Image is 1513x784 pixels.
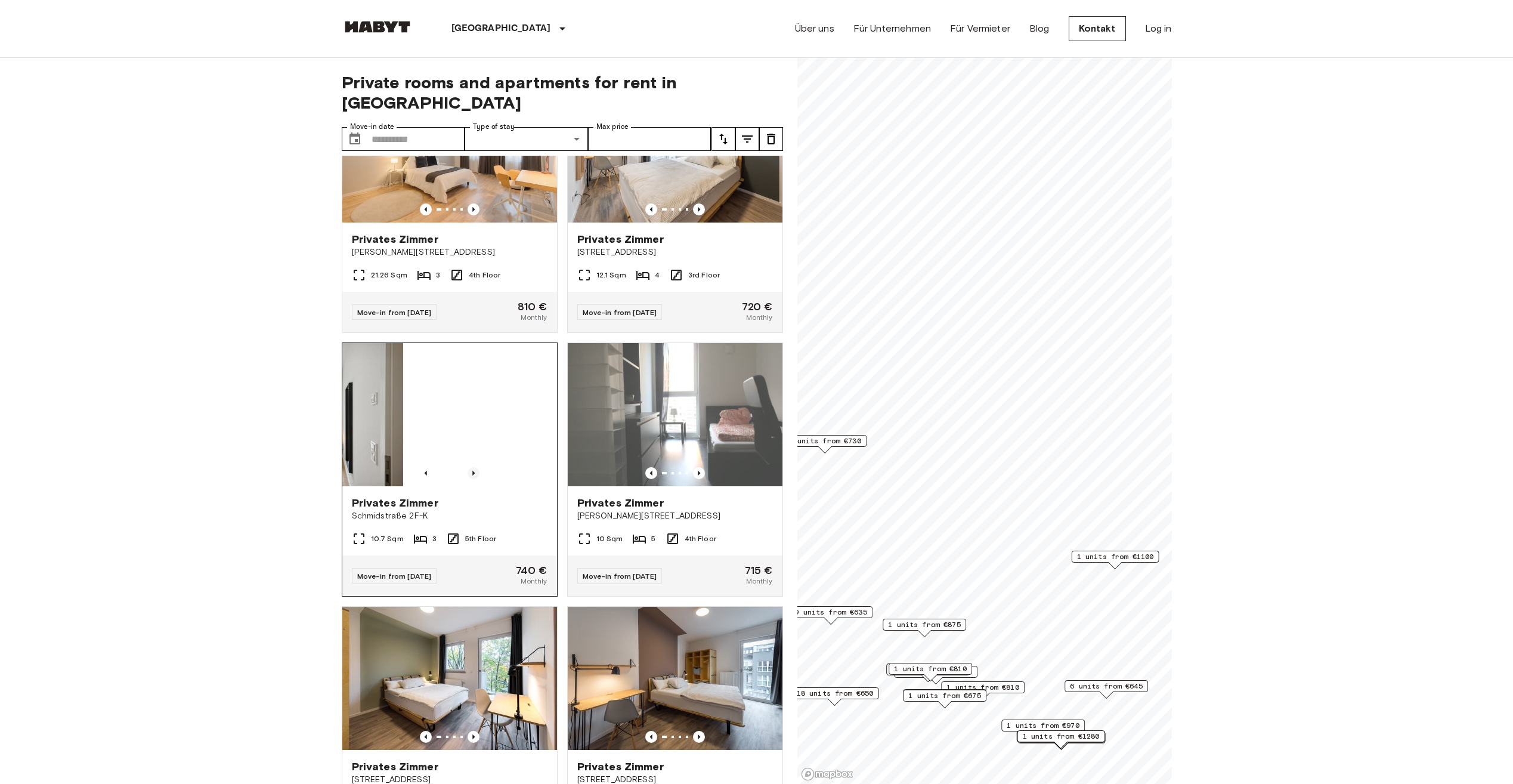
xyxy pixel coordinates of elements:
[685,533,716,544] span: 4th Floor
[577,760,664,774] span: Privates Zimmer
[796,688,873,699] span: 18 units from €650
[583,572,657,581] span: Move-in from [DATE]
[886,663,970,682] div: Map marker
[432,533,437,544] span: 3
[350,122,394,132] label: Move-in date
[1071,551,1159,569] div: Map marker
[788,436,861,446] span: 1 units from €730
[908,690,981,701] span: 1 units from €675
[451,21,551,36] p: [GEOGRAPHIC_DATA]
[420,731,432,743] button: Previous image
[352,760,438,774] span: Privates Zimmer
[903,690,986,708] div: Map marker
[468,731,479,743] button: Previous image
[577,246,773,258] span: [STREET_ADDRESS]
[577,510,773,522] span: [PERSON_NAME][STREET_ADDRESS]
[357,308,432,317] span: Move-in from [DATE]
[794,607,867,618] span: 9 units from €635
[746,312,772,323] span: Monthly
[688,270,720,280] span: 3rd Floor
[1001,720,1085,738] div: Map marker
[1022,731,1099,742] span: 1 units from €1280
[521,576,547,587] span: Monthly
[342,79,558,333] a: Marketing picture of unit DE-01-267-002-03HPrevious imagePrevious imagePrivates Zimmer[PERSON_NAM...
[645,731,657,743] button: Previous image
[946,682,1019,693] span: 1 units from €810
[342,21,413,33] img: Habyt
[1076,551,1153,562] span: 1 units from €1100
[801,767,853,781] a: Mapbox logo
[645,203,657,215] button: Previous image
[1017,730,1104,749] div: Map marker
[903,689,986,708] div: Map marker
[352,496,438,510] span: Privates Zimmer
[342,72,783,113] span: Private rooms and apartments for rent in [GEOGRAPHIC_DATA]
[693,731,705,743] button: Previous image
[1069,16,1126,41] a: Kontakt
[342,342,558,597] a: Previous imagePrevious imagePrivates ZimmerSchmidstraße 2F-K10.7 Sqm35th FloorMove-in from [DATE]...
[1029,21,1050,36] a: Blog
[1017,731,1105,749] div: Map marker
[420,467,432,479] button: Previous image
[596,122,629,132] label: Max price
[1070,681,1143,692] span: 6 units from €645
[1065,680,1148,699] div: Map marker
[577,496,664,510] span: Privates Zimmer
[693,203,705,215] button: Previous image
[516,565,547,576] span: 740 €
[791,687,878,706] div: Map marker
[1016,730,1104,749] div: Map marker
[567,342,783,597] a: Marketing picture of unit DE-01-302-010-02Previous imagePrevious imagePrivates Zimmer[PERSON_NAME...
[371,533,404,544] span: 10.7 Sqm
[473,122,515,132] label: Type of stay
[735,127,759,151] button: tune
[1145,21,1172,36] a: Log in
[596,533,623,544] span: 10 Sqm
[745,565,773,576] span: 715 €
[521,312,547,323] span: Monthly
[465,533,496,544] span: 5th Floor
[651,533,655,544] span: 5
[1007,720,1079,731] span: 1 units from €970
[568,607,782,750] img: Marketing picture of unit DE-01-12-014-02Q
[371,270,407,280] span: 21.26 Sqm
[853,21,931,36] a: Für Unternehmen
[742,301,773,312] span: 720 €
[568,343,782,486] img: Marketing picture of unit DE-01-302-010-02
[518,301,547,312] span: 810 €
[468,203,479,215] button: Previous image
[783,435,867,453] div: Map marker
[789,606,872,625] div: Map marker
[357,572,432,581] span: Move-in from [DATE]
[759,127,783,151] button: tune
[420,203,432,215] button: Previous image
[352,246,547,258] span: [PERSON_NAME][STREET_ADDRESS]
[655,270,660,280] span: 4
[894,663,967,674] span: 1 units from €810
[583,308,657,317] span: Move-in from [DATE]
[693,467,705,479] button: Previous image
[941,681,1025,700] div: Map marker
[746,576,772,587] span: Monthly
[567,79,783,333] a: Marketing picture of unit DE-01-12-009-04QPrevious imagePrevious imagePrivates Zimmer[STREET_ADDR...
[950,21,1010,36] a: Für Vermieter
[352,510,547,522] span: Schmidstraße 2F-K
[889,663,972,681] div: Map marker
[894,666,977,684] div: Map marker
[711,127,735,151] button: tune
[403,343,618,486] img: Marketing picture of unit DE-01-260-066-02
[795,21,834,36] a: Über uns
[645,467,657,479] button: Previous image
[352,232,438,246] span: Privates Zimmer
[436,270,440,280] span: 3
[342,607,557,750] img: Marketing picture of unit DE-01-12-015-02Q
[469,270,500,280] span: 4th Floor
[577,232,664,246] span: Privates Zimmer
[596,270,626,280] span: 12.1 Sqm
[468,467,479,479] button: Previous image
[888,619,961,630] span: 1 units from €875
[343,127,367,151] button: Choose date
[883,619,966,637] div: Map marker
